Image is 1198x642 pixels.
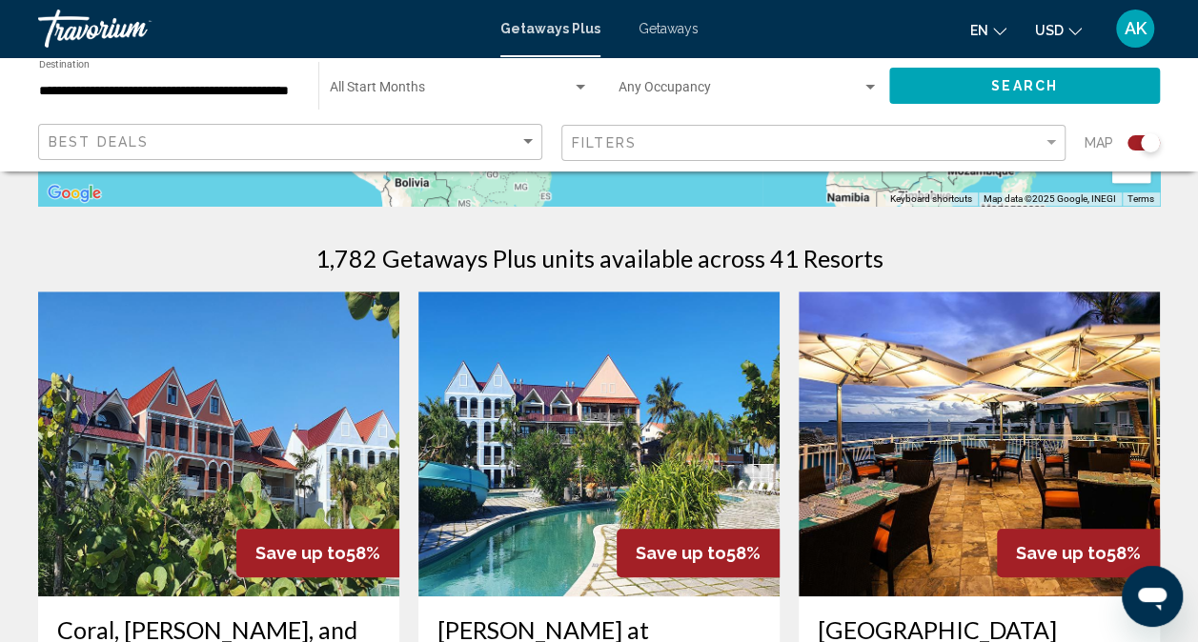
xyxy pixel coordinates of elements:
[255,543,346,563] span: Save up to
[639,21,699,36] a: Getaways
[1122,566,1183,627] iframe: Button to launch messaging window
[636,543,726,563] span: Save up to
[1110,9,1160,49] button: User Menu
[799,291,1160,596] img: ii_oys10.jpg
[1016,543,1107,563] span: Save up to
[991,79,1058,94] span: Search
[38,291,399,596] img: ii_cjr1.jpg
[38,10,481,48] a: Travorium
[561,124,1066,163] button: Filter
[418,291,780,596] img: ii_mtf1.jpg
[43,181,106,206] img: Google
[889,68,1160,103] button: Search
[984,193,1116,204] span: Map data ©2025 Google, INEGI
[49,134,537,150] mat-select: Sort by
[997,529,1160,577] div: 58%
[970,23,988,38] span: en
[236,529,399,577] div: 58%
[1035,16,1082,44] button: Change currency
[1125,19,1147,38] span: AK
[572,135,637,150] span: Filters
[315,244,883,272] h1: 1,782 Getaways Plus units available across 41 Resorts
[1035,23,1064,38] span: USD
[970,16,1006,44] button: Change language
[43,181,106,206] a: Open this area in Google Maps (opens a new window)
[500,21,600,36] a: Getaways Plus
[1085,130,1113,156] span: Map
[1127,193,1154,204] a: Terms
[49,134,149,150] span: Best Deals
[890,192,972,206] button: Keyboard shortcuts
[617,529,780,577] div: 58%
